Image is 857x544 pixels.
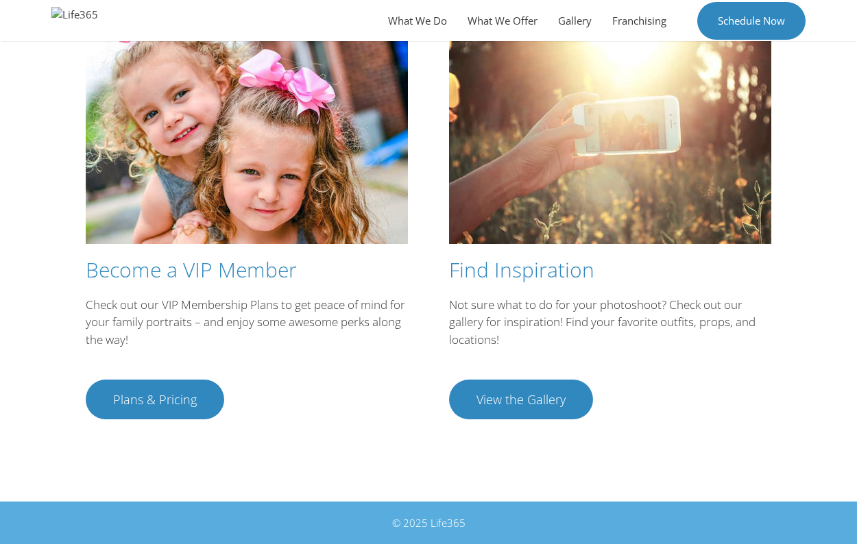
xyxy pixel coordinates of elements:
h3: Become a VIP Member [86,258,408,282]
a: Plans & Pricing [86,380,224,419]
span: View the Gallery [476,393,566,406]
h3: Find Inspiration [449,258,771,282]
img: Curly-haired sisters in matching bows play [86,25,408,243]
div: © 2025 Life365 [51,515,806,531]
img: Hand holding out iphone for selfie in the sunshine [449,25,771,243]
a: Schedule Now [697,2,806,40]
span: Plans & Pricing [113,393,197,406]
a: View the Gallery [449,380,593,419]
p: Check out our VIP Membership Plans to get peace of mind for your family portraits – and enjoy som... [86,296,408,349]
p: Not sure what to do for your photoshoot? Check out our gallery for inspiration! Find your favorit... [449,296,771,349]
